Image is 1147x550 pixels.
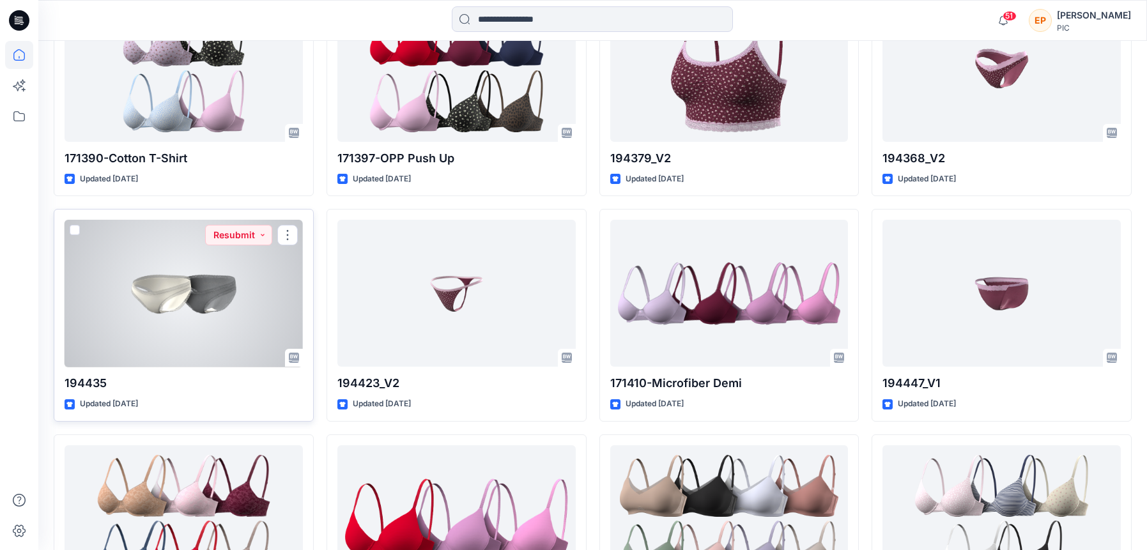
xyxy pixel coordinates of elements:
[610,374,849,392] p: 171410-Microfiber Demi
[1057,8,1131,23] div: [PERSON_NAME]
[80,397,138,411] p: Updated [DATE]
[353,172,411,186] p: Updated [DATE]
[882,374,1121,392] p: 194447_V1
[610,220,849,367] a: 171410-Microfiber Demi
[337,374,576,392] p: 194423_V2
[626,397,684,411] p: Updated [DATE]
[65,374,303,392] p: 194435
[80,172,138,186] p: Updated [DATE]
[1057,23,1131,33] div: PIC
[626,172,684,186] p: Updated [DATE]
[65,220,303,367] a: 194435
[65,149,303,167] p: 171390-Cotton T-Shirt
[898,172,956,186] p: Updated [DATE]
[337,149,576,167] p: 171397-OPP Push Up
[882,220,1121,367] a: 194447_V1
[1029,9,1052,32] div: EP
[1003,11,1017,21] span: 51
[337,220,576,367] a: 194423_V2
[610,149,849,167] p: 194379_V2
[898,397,956,411] p: Updated [DATE]
[353,397,411,411] p: Updated [DATE]
[882,149,1121,167] p: 194368_V2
